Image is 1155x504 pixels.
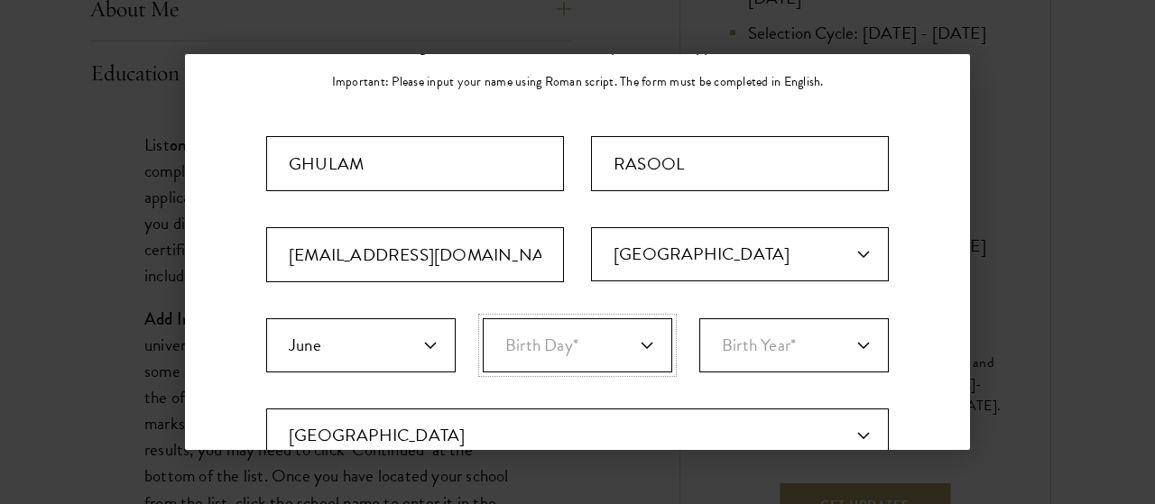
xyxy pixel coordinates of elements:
div: Last Name (Family Name)* [591,136,889,191]
input: Email Address* [266,227,564,282]
input: Last Name* [591,136,889,191]
div: Birthdate* [266,318,889,408]
p: Important: Please input your name using Roman script. The form must be completed in English. [332,72,824,91]
select: Year [699,318,889,372]
div: Primary Citizenship* [591,227,889,282]
select: Month [266,318,456,372]
input: First Name* [266,136,564,191]
select: Day [483,318,672,372]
